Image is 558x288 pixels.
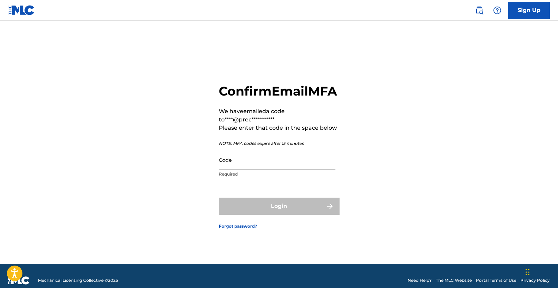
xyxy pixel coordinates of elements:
[526,262,530,282] div: Drag
[493,6,501,14] img: help
[8,276,30,285] img: logo
[523,255,558,288] iframe: Chat Widget
[436,277,472,284] a: The MLC Website
[8,5,35,15] img: MLC Logo
[219,140,340,147] p: NOTE: MFA codes expire after 15 minutes
[520,277,550,284] a: Privacy Policy
[219,83,340,99] h2: Confirm Email MFA
[490,3,504,17] div: Help
[476,277,516,284] a: Portal Terms of Use
[219,124,340,132] p: Please enter that code in the space below
[475,6,483,14] img: search
[508,2,550,19] a: Sign Up
[38,277,118,284] span: Mechanical Licensing Collective © 2025
[219,223,257,229] a: Forgot password?
[472,3,486,17] a: Public Search
[408,277,432,284] a: Need Help?
[219,171,335,177] p: Required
